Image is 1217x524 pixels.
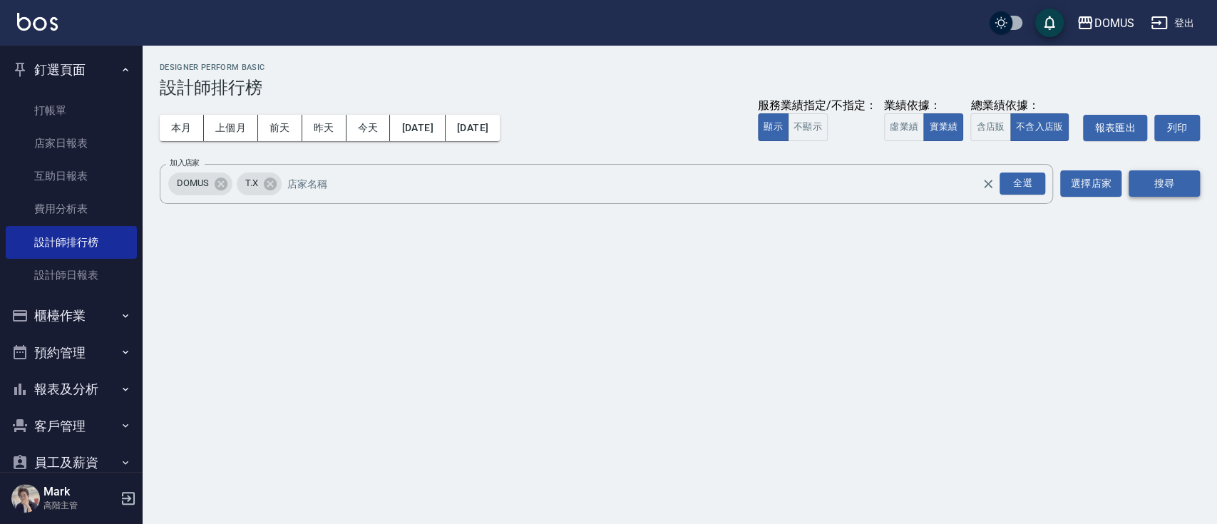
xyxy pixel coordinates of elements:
[6,334,137,371] button: 預約管理
[160,115,204,141] button: 本月
[237,173,282,195] div: T.X
[1000,173,1045,195] div: 全選
[11,484,40,513] img: Person
[1010,113,1069,141] button: 不含入店販
[168,176,217,190] span: DOMUS
[6,297,137,334] button: 櫃檯作業
[237,176,267,190] span: T.X
[1154,115,1200,141] button: 列印
[6,94,137,127] a: 打帳單
[346,115,391,141] button: 今天
[6,160,137,192] a: 互助日報表
[6,127,137,160] a: 店家日報表
[997,170,1048,197] button: Open
[446,115,500,141] button: [DATE]
[1071,9,1139,38] button: DOMUS
[6,408,137,445] button: 客戶管理
[160,63,1200,72] h2: Designer Perform Basic
[160,78,1200,98] h3: 設計師排行榜
[923,113,963,141] button: 實業績
[390,115,445,141] button: [DATE]
[284,171,1007,196] input: 店家名稱
[1083,115,1147,141] button: 報表匯出
[884,98,963,113] div: 業績依據：
[17,13,58,31] img: Logo
[1035,9,1064,37] button: save
[43,485,116,499] h5: Mark
[788,113,828,141] button: 不顯示
[1060,170,1121,197] button: 選擇店家
[758,113,789,141] button: 顯示
[6,192,137,225] a: 費用分析表
[6,51,137,88] button: 釘選頁面
[978,174,998,194] button: Clear
[970,98,1076,113] div: 總業績依據：
[6,444,137,481] button: 員工及薪資
[1094,14,1134,32] div: DOMUS
[758,98,877,113] div: 服務業績指定/不指定：
[204,115,258,141] button: 上個月
[884,113,924,141] button: 虛業績
[1145,10,1200,36] button: 登出
[6,226,137,259] a: 設計師排行榜
[970,113,1010,141] button: 含店販
[43,499,116,512] p: 高階主管
[6,371,137,408] button: 報表及分析
[302,115,346,141] button: 昨天
[6,259,137,292] a: 設計師日報表
[170,158,200,168] label: 加入店家
[258,115,302,141] button: 前天
[1129,170,1200,197] button: 搜尋
[168,173,232,195] div: DOMUS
